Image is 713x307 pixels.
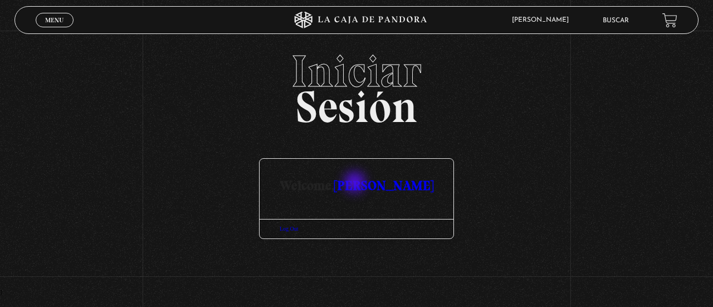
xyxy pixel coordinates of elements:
[260,159,453,192] h3: Welcome,
[14,49,699,94] span: Iniciar
[45,17,64,23] span: Menu
[662,13,677,28] a: View your shopping cart
[603,17,629,24] a: Buscar
[14,49,699,120] h2: Sesión
[506,17,580,23] span: [PERSON_NAME]
[42,26,68,34] span: Cerrar
[334,177,433,193] a: [PERSON_NAME]
[280,226,299,232] a: Log Out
